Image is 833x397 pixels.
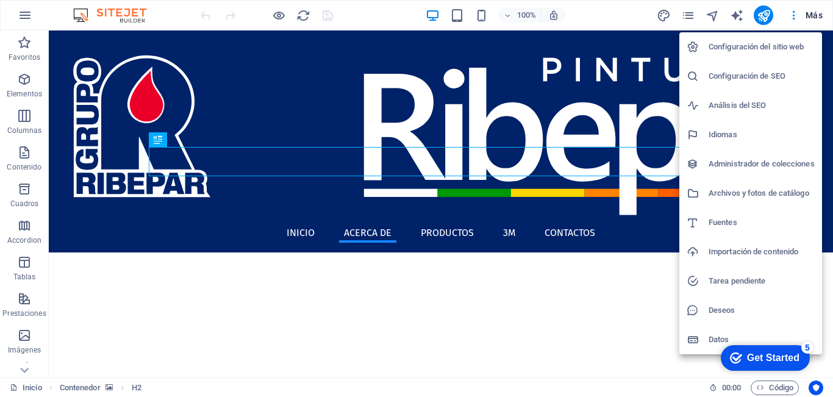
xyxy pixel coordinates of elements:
h6: Administrador de colecciones [709,157,815,171]
h6: Archivos y fotos de catálogo [709,186,815,201]
div: Get Started 5 items remaining, 0% complete [10,6,99,32]
h6: Análisis del SEO [709,98,815,113]
div: Get Started [36,13,88,24]
h6: Deseos [709,303,815,318]
h6: Configuración de SEO [709,69,815,84]
div: 5 [90,2,102,15]
h6: Configuración del sitio web [709,40,815,54]
h6: Datos [709,332,815,347]
h6: Fuentes [709,215,815,230]
h6: Importación de contenido [709,245,815,259]
h6: Idiomas [709,127,815,142]
h6: Tarea pendiente [709,274,815,288]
